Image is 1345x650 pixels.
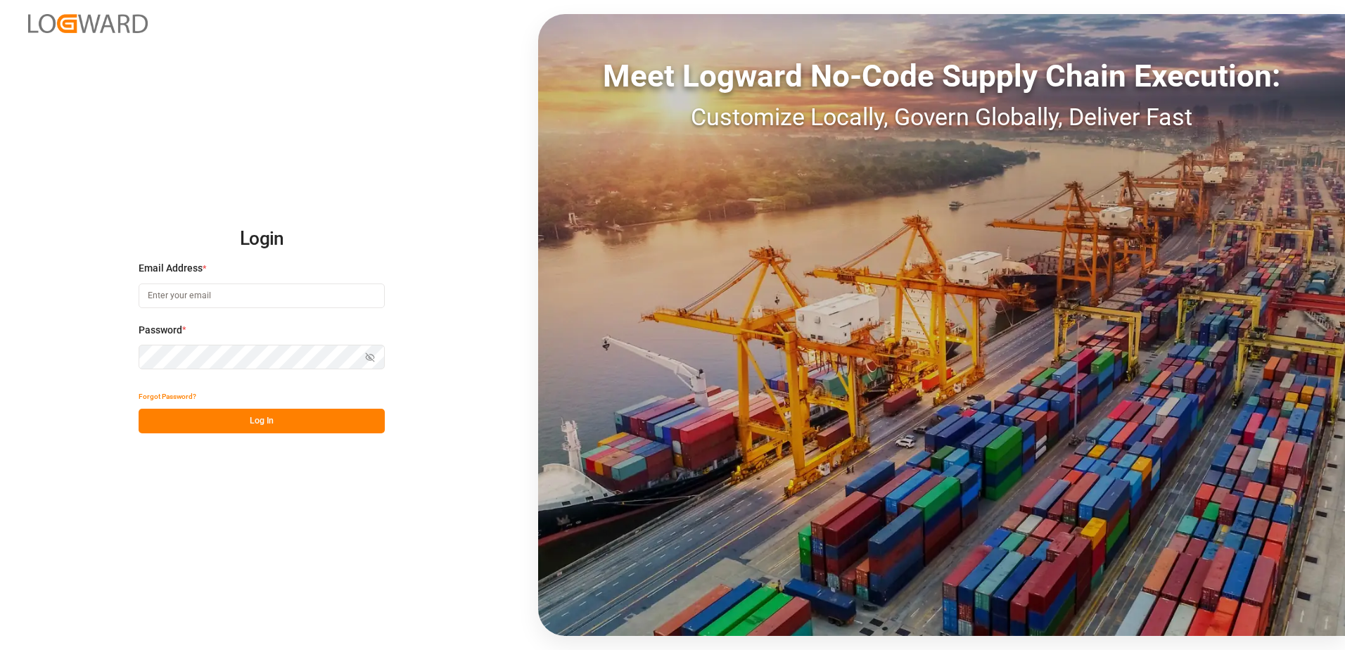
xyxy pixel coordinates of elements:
[28,14,148,33] img: Logward_new_orange.png
[139,217,385,262] h2: Login
[139,283,385,308] input: Enter your email
[139,409,385,433] button: Log In
[139,261,203,276] span: Email Address
[139,323,182,338] span: Password
[139,384,196,409] button: Forgot Password?
[538,99,1345,135] div: Customize Locally, Govern Globally, Deliver Fast
[538,53,1345,99] div: Meet Logward No-Code Supply Chain Execution:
